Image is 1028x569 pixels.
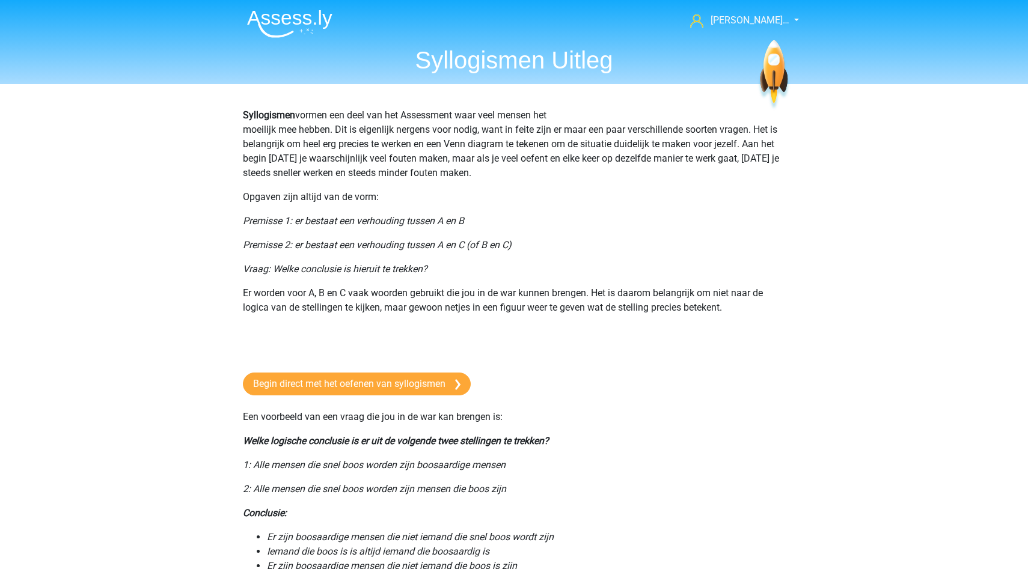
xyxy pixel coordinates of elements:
i: Iemand die boos is is altijd iemand die boosaardig is [267,546,489,557]
i: 2: Alle mensen die snel boos worden zijn mensen die boos zijn [243,483,506,494]
img: Assessly [247,10,332,38]
i: 1: Alle mensen die snel boos worden zijn boosaardige mensen [243,459,506,470]
img: spaceship.7d73109d6933.svg [757,40,791,111]
b: Syllogismen [243,109,295,121]
a: [PERSON_NAME]… [685,13,791,28]
i: Vraag: Welke conclusie is hieruit te trekken? [243,263,427,275]
i: Premisse 2: er bestaat een verhouding tussen A en C (of B en C) [243,239,512,251]
span: [PERSON_NAME]… [711,14,789,26]
p: Er worden voor A, B en C vaak woorden gebruikt die jou in de war kunnen brengen. Het is daarom be... [243,286,785,315]
h1: Syllogismen Uitleg [237,46,791,75]
p: Een voorbeeld van een vraag die jou in de war kan brengen is: [243,410,785,424]
p: vormen een deel van het Assessment waar veel mensen het moeilijk mee hebben. Dit is eigenlijk ner... [243,108,785,180]
p: Opgaven zijn altijd van de vorm: [243,190,785,204]
a: Begin direct met het oefenen van syllogismen [243,373,471,395]
img: arrow-right.e5bd35279c78.svg [455,379,460,390]
i: Er zijn boosaardige mensen die niet iemand die snel boos wordt zijn [267,531,554,543]
i: Premisse 1: er bestaat een verhouding tussen A en B [243,215,464,227]
i: Conclusie: [243,507,287,519]
i: Welke logische conclusie is er uit de volgende twee stellingen te trekken? [243,435,549,446]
